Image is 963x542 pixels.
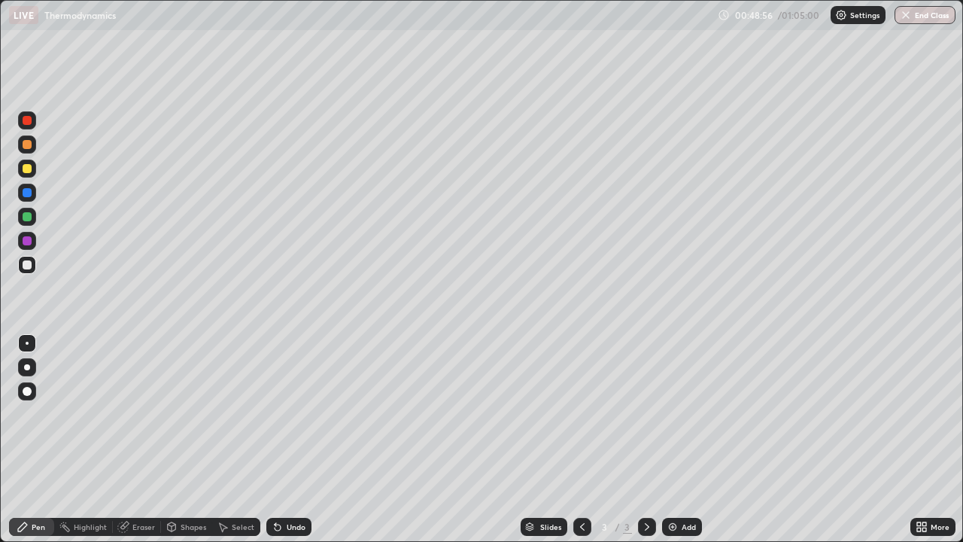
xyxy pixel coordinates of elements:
img: end-class-cross [900,9,912,21]
div: Eraser [132,523,155,531]
button: End Class [895,6,955,24]
img: class-settings-icons [835,9,847,21]
p: LIVE [14,9,34,21]
div: Pen [32,523,45,531]
div: Select [232,523,254,531]
div: Shapes [181,523,206,531]
div: / [615,522,620,531]
div: 3 [597,522,612,531]
div: Highlight [74,523,107,531]
div: More [931,523,949,531]
img: add-slide-button [667,521,679,533]
div: Slides [540,523,561,531]
p: Settings [850,11,879,19]
div: Undo [287,523,305,531]
div: Add [682,523,696,531]
p: Thermodynamics [44,9,116,21]
div: 3 [623,520,632,534]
